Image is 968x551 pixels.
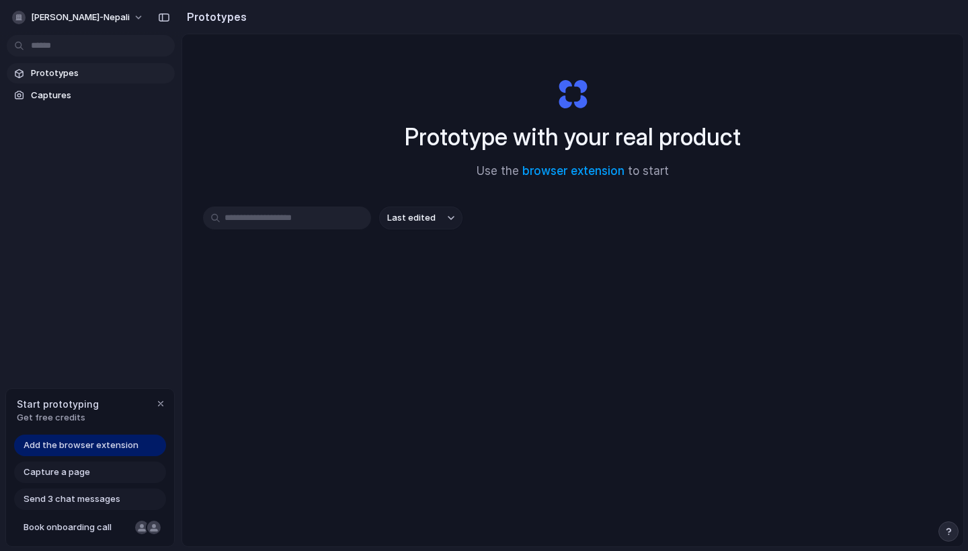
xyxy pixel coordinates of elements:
button: Last edited [379,207,462,229]
h2: Prototypes [182,9,247,25]
span: Use the to start [477,163,669,180]
a: Add the browser extension [14,435,166,456]
span: Add the browser extension [24,439,138,452]
span: Book onboarding call [24,521,130,534]
a: browser extension [522,164,624,178]
a: Captures [7,85,175,106]
span: Captures [31,89,169,102]
a: Book onboarding call [14,517,166,538]
span: Prototypes [31,67,169,80]
div: Nicole Kubica [134,519,150,536]
span: [PERSON_NAME]-nepali [31,11,130,24]
button: [PERSON_NAME]-nepali [7,7,151,28]
span: Start prototyping [17,397,99,411]
h1: Prototype with your real product [405,119,741,155]
a: Prototypes [7,63,175,83]
span: Send 3 chat messages [24,492,120,506]
span: Capture a page [24,466,90,479]
span: Get free credits [17,411,99,425]
span: Last edited [387,211,436,225]
div: Christian Iacullo [146,519,162,536]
